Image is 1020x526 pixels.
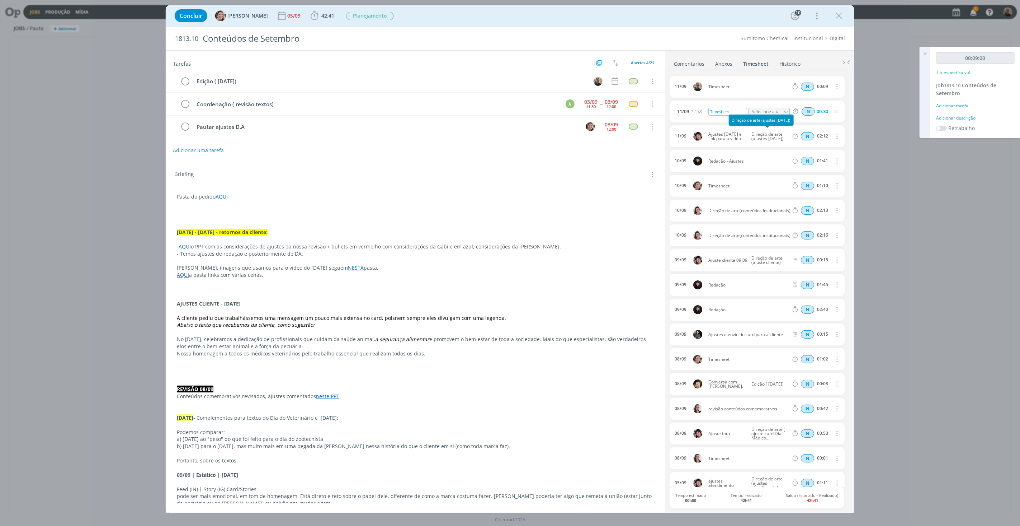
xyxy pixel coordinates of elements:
span: nem sempre eles divulgam com uma legenda. [395,315,506,321]
span: Redação [705,308,791,312]
span: Redação - Ajustes [705,159,791,163]
p: a pasta links com várias cenas. [177,271,654,279]
div: 01:02 [817,357,828,362]
b: 00h00 [685,498,696,503]
div: 09/09 [675,307,686,312]
strong: REVISÃO 08/09 [177,386,213,392]
span: 1813.10 [175,35,198,43]
div: 08/09 [675,406,686,411]
p: ----------------------------------------- [177,286,654,293]
span: N [801,330,814,339]
img: A [586,122,595,131]
div: 03/09 [605,99,618,104]
div: Horas normais [801,479,814,487]
span: Timesheet [705,85,791,89]
span: N [801,306,814,314]
button: R [592,76,603,87]
p: - Complementos para textos do Dia do Veterinário e [DATE]: [177,414,654,422]
span: Planejamento [346,12,394,20]
span: Tempo estimado [675,493,707,502]
p: a) [DATE] ao "peso" do que foi feito para o dia do zootecnista [177,436,654,443]
span: Ajuste foto [705,432,749,436]
div: 11/09 [675,84,686,89]
button: A [565,98,575,109]
div: Direção de arte (ajustes [DATE]) [729,115,794,126]
img: N [693,231,702,240]
div: Edição ( [DATE]) [194,77,587,86]
span: Conversa com [PERSON_NAME]. [705,380,749,388]
button: A[PERSON_NAME] [215,10,268,21]
span: Direção de arte (ajustes [DATE]) [749,132,790,141]
div: 00:15 [817,332,828,337]
div: Pautar ajustes D.A [194,122,579,131]
div: Adicionar descrição [936,115,1015,121]
span: Edição ( [DATE]) [749,382,790,386]
div: dialog [166,5,854,513]
div: 12:00 [606,104,616,108]
a: Digital [830,35,845,42]
img: A [693,355,702,364]
span: 42:41 [321,12,334,19]
a: NESTA [348,264,364,271]
span: ajustes atendimento [705,479,749,488]
div: 09/09 [675,332,686,337]
div: 09/09 [675,257,686,262]
span: Tempo realizado [731,493,762,502]
span: Concluir [180,13,202,19]
div: Timesheet [708,108,747,116]
button: Concluir [175,9,207,22]
a: Timesheet [743,57,769,68]
div: 05/09 [675,480,686,485]
a: AQUI [179,243,191,250]
span: Direção de arte (ajuste cliente) [749,256,790,265]
div: 02:40 [817,307,828,312]
p: Nossa homenagem a todos os médicos veterinários pelo trabalho essencial que realizam todos os dias. [177,350,654,357]
div: 10 [795,10,801,16]
span: N [801,405,814,413]
img: R [693,82,702,91]
div: Horas normais [801,454,814,462]
img: M [693,330,702,339]
div: Horas normais [801,281,814,289]
span: Direção de arte(conteúdos institucionais) [705,233,791,238]
span: Ajustes [DATE] e link para o vídeo [705,132,749,141]
span: N [801,454,814,462]
span: N [801,157,814,165]
img: R [594,77,603,86]
span: Briefing [174,170,194,179]
span: revisão conteúdos comemorativos [705,407,791,411]
img: C [693,454,702,463]
div: 10/09 [675,183,686,188]
p: No [DATE], celebramos a dedicação de profissionais que cuidam da saúde animal, e promovem o bem-e... [177,336,654,350]
img: L [693,157,702,166]
span: 11/09 [677,109,689,114]
div: Horas normais [801,380,814,388]
span: N [801,256,814,264]
p: Pasta do pedido [177,193,654,200]
div: Coordenação ( revisão textos) [194,100,559,109]
span: A cliente pediu que trabalhássemos uma mensagem um pouco mais extensa no card, pois [177,315,395,321]
span: N [802,107,815,116]
img: A [215,10,226,21]
span: N [801,182,814,190]
span: Abertas 4/21 [631,60,654,65]
img: E [693,479,702,488]
div: 02:12 [817,134,828,139]
em: Abaixo o texto que recebemos da cliente, como sugestão: [177,321,315,328]
div: 08/09 [675,456,686,461]
img: E [693,132,702,141]
button: 42:41 [309,10,336,22]
div: 05/09 [287,13,302,18]
span: Timesheet [705,357,791,362]
span: Timesheet [705,184,791,188]
span: [PERSON_NAME] [227,13,268,18]
div: Horas normais [801,83,814,91]
div: 02:16 [817,233,828,238]
span: N [801,281,814,289]
img: A [693,181,702,190]
div: 01:10 [817,183,828,188]
img: L [693,280,702,289]
strong: [DATE] - [DATE] - retornos da cliente: [177,229,268,236]
div: Horas normais [801,355,814,363]
a: Job1813.10Conteúdos de Setembro [936,82,996,97]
